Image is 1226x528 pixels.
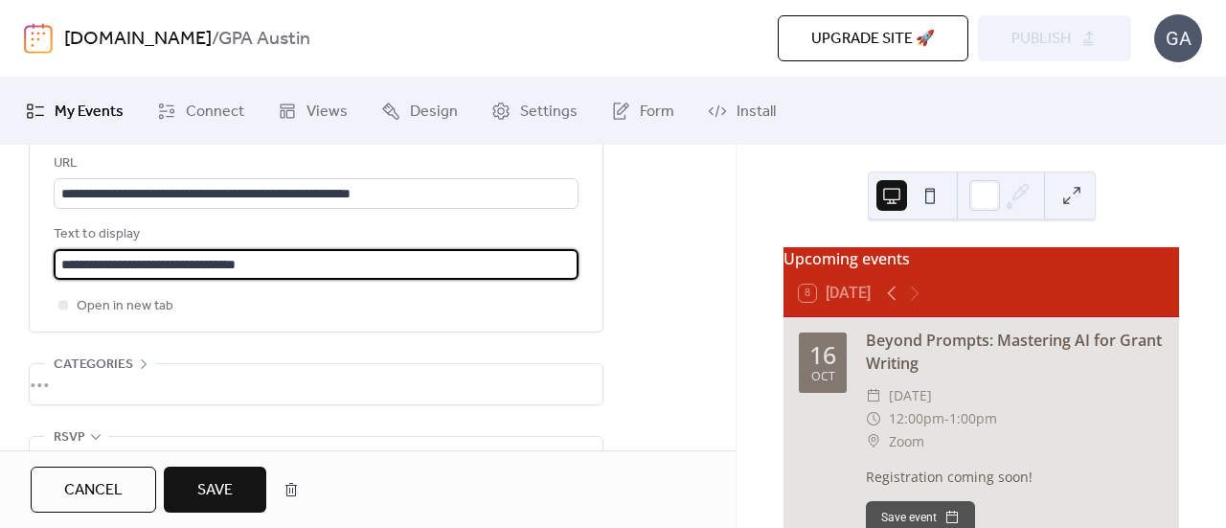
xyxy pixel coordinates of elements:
[889,407,944,430] span: 12:00pm
[866,384,881,407] div: ​
[866,430,881,453] div: ​
[367,85,472,137] a: Design
[31,467,156,513] button: Cancel
[811,371,835,383] div: Oct
[949,407,997,430] span: 1:00pm
[477,85,592,137] a: Settings
[737,101,776,124] span: Install
[77,295,173,318] span: Open in new tab
[866,407,881,430] div: ​
[30,364,602,404] div: •••
[944,407,949,430] span: -
[197,479,233,502] span: Save
[306,101,348,124] span: Views
[24,23,53,54] img: logo
[54,426,85,449] span: RSVP
[693,85,790,137] a: Install
[218,21,310,57] b: GPA Austin
[597,85,689,137] a: Form
[778,15,968,61] button: Upgrade site 🚀
[889,430,924,453] span: Zoom
[64,21,212,57] a: [DOMAIN_NAME]
[11,85,138,137] a: My Events
[640,101,674,124] span: Form
[889,384,932,407] span: [DATE]
[212,21,218,57] b: /
[520,101,578,124] span: Settings
[809,343,836,367] div: 16
[54,223,575,246] div: Text to display
[54,354,133,377] span: Categories
[164,467,266,513] button: Save
[410,101,458,124] span: Design
[64,479,123,502] span: Cancel
[186,101,244,124] span: Connect
[1154,14,1202,62] div: GA
[54,152,575,175] div: URL
[263,85,362,137] a: Views
[811,28,935,51] span: Upgrade site 🚀
[55,101,124,124] span: My Events
[866,329,1164,375] div: Beyond Prompts: Mastering AI for Grant Writing
[783,247,1179,270] div: Upcoming events
[866,467,1164,487] div: Registration coming soon!
[143,85,259,137] a: Connect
